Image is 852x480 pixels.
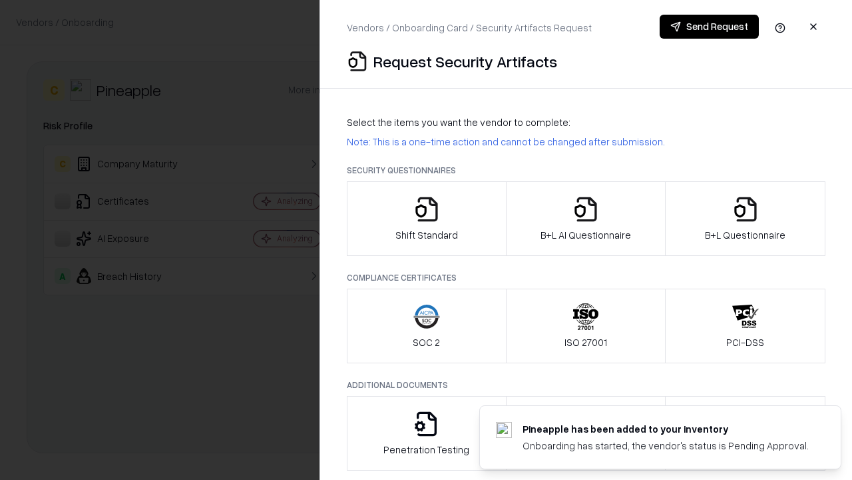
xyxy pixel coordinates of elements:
p: Additional Documents [347,379,825,391]
button: Data Processing Agreement [665,396,825,471]
p: Request Security Artifacts [373,51,557,72]
p: B+L AI Questionnaire [540,228,631,242]
p: Vendors / Onboarding Card / Security Artifacts Request [347,21,592,35]
img: pineappleenergy.com [496,422,512,438]
p: Compliance Certificates [347,272,825,283]
p: SOC 2 [413,335,440,349]
button: PCI-DSS [665,289,825,363]
button: ISO 27001 [506,289,666,363]
p: ISO 27001 [564,335,607,349]
div: Pineapple has been added to your inventory [523,422,809,436]
p: B+L Questionnaire [705,228,785,242]
p: Security Questionnaires [347,165,825,176]
p: Select the items you want the vendor to complete: [347,115,825,129]
button: Shift Standard [347,181,507,256]
button: Penetration Testing [347,396,507,471]
div: Onboarding has started, the vendor's status is Pending Approval. [523,439,809,453]
button: B+L AI Questionnaire [506,181,666,256]
p: Penetration Testing [383,443,469,457]
p: PCI-DSS [726,335,764,349]
button: SOC 2 [347,289,507,363]
button: B+L Questionnaire [665,181,825,256]
button: Send Request [660,15,759,39]
p: Note: This is a one-time action and cannot be changed after submission. [347,135,825,149]
p: Shift Standard [395,228,458,242]
button: Privacy Policy [506,396,666,471]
